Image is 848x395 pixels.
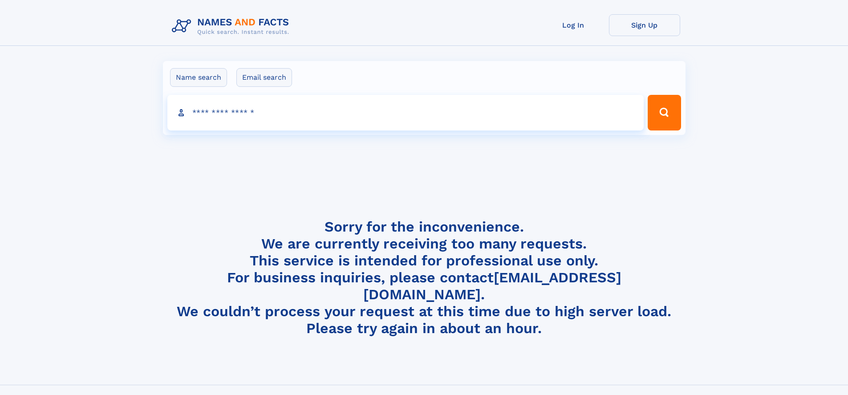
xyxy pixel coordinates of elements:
[363,269,621,303] a: [EMAIL_ADDRESS][DOMAIN_NAME]
[168,218,680,337] h4: Sorry for the inconvenience. We are currently receiving too many requests. This service is intend...
[167,95,644,130] input: search input
[648,95,681,130] button: Search Button
[609,14,680,36] a: Sign Up
[170,68,227,87] label: Name search
[168,14,296,38] img: Logo Names and Facts
[236,68,292,87] label: Email search
[538,14,609,36] a: Log In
